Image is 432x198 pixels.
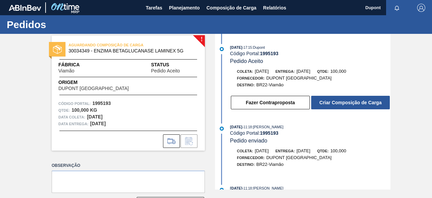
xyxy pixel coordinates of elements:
[242,46,252,49] span: - 17:15
[386,3,408,13] button: Notificações
[53,45,62,54] img: status
[252,125,283,129] span: : [PERSON_NAME]
[260,51,278,56] strong: 1995193
[207,4,256,12] span: Composição de Carga
[237,149,253,153] span: Coleta:
[146,4,162,12] span: Tarefas
[263,4,286,12] span: Relatórios
[87,114,103,119] strong: [DATE]
[69,48,191,53] span: 30034349 - ENZIMA BETAGLUCANASE LAMINEX 5G
[7,21,127,28] h1: Pedidos
[237,69,253,73] span: Coleta:
[266,155,332,160] span: DUPONT [GEOGRAPHIC_DATA]
[220,127,224,131] img: atual
[72,107,97,113] strong: 100,000 KG
[237,76,265,80] span: Fornecedor:
[237,156,265,160] span: Fornecedor:
[317,149,328,153] span: Qtde:
[230,138,267,144] span: Pedido enviado
[58,61,96,68] span: Fábrica
[330,148,346,153] span: 100,000
[237,162,255,167] span: Destino:
[296,69,310,74] span: [DATE]
[58,107,70,114] span: Qtde :
[230,45,242,49] span: [DATE]
[266,75,332,81] span: DUPONT [GEOGRAPHIC_DATA]
[58,86,129,91] span: DUPONT [GEOGRAPHIC_DATA]
[311,96,390,109] button: Criar Composição de Carga
[256,82,284,87] span: BR22-Viamão
[242,125,252,129] span: - 11:18
[58,68,74,73] span: Viamão
[230,130,390,136] div: Código Portal:
[230,58,263,64] span: Pedido Aceito
[296,148,310,153] span: [DATE]
[231,96,310,109] button: Fazer Contraproposta
[330,69,346,74] span: 100,000
[220,188,224,192] img: atual
[163,134,180,148] div: Ir para Composição de Carga
[169,4,200,12] span: Planejamento
[220,47,224,51] img: atual
[275,69,295,73] span: Entrega:
[275,149,295,153] span: Entrega:
[255,69,269,74] span: [DATE]
[252,45,265,49] span: : Dupont
[58,79,148,86] span: Origem
[58,100,91,107] span: Código Portal:
[151,68,180,73] span: Pedido Aceito
[255,148,269,153] span: [DATE]
[9,5,41,11] img: TNhmsLtSVTkK8tSr43FrP2fwEKptu5GPRR3wAAAABJRU5ErkJggg==
[417,4,425,12] img: Logout
[230,51,390,56] div: Código Portal:
[252,186,283,190] span: : [PERSON_NAME]
[230,125,242,129] span: [DATE]
[58,114,85,120] span: Data coleta:
[52,161,205,171] label: Observação
[230,186,242,190] span: [DATE]
[69,42,163,48] span: AGUARDANDO COMPOSIÇÃO DE CARGA
[92,101,111,106] strong: 1995193
[242,186,252,190] span: - 11:18
[90,121,106,126] strong: [DATE]
[256,162,284,167] span: BR22-Viamão
[151,61,198,68] span: Status
[317,69,328,73] span: Qtde:
[58,120,88,127] span: Data entrega:
[181,134,197,148] div: Informar alteração no pedido
[237,83,255,87] span: Destino:
[260,130,278,136] strong: 1995193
